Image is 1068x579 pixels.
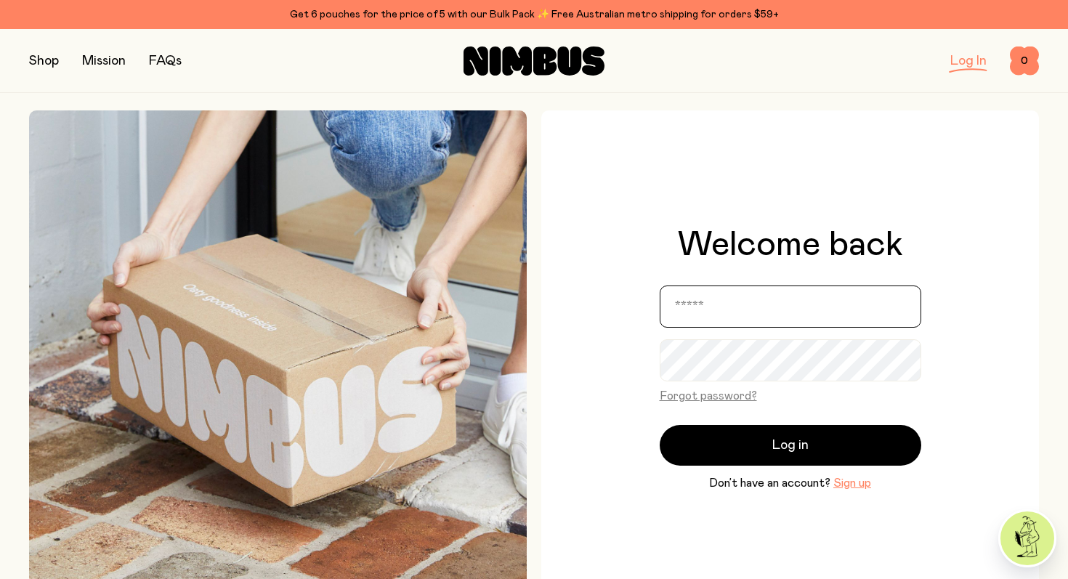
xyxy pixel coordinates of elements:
a: Mission [82,54,126,68]
a: FAQs [149,54,182,68]
button: 0 [1010,46,1039,76]
a: Log In [950,54,987,68]
h1: Welcome back [678,227,903,262]
span: Don’t have an account? [709,474,830,492]
img: agent [1000,511,1054,565]
button: Sign up [833,474,871,492]
button: Log in [660,425,921,466]
span: Log in [772,435,809,455]
button: Forgot password? [660,387,757,405]
div: Get 6 pouches for the price of 5 with our Bulk Pack ✨ Free Australian metro shipping for orders $59+ [29,6,1039,23]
